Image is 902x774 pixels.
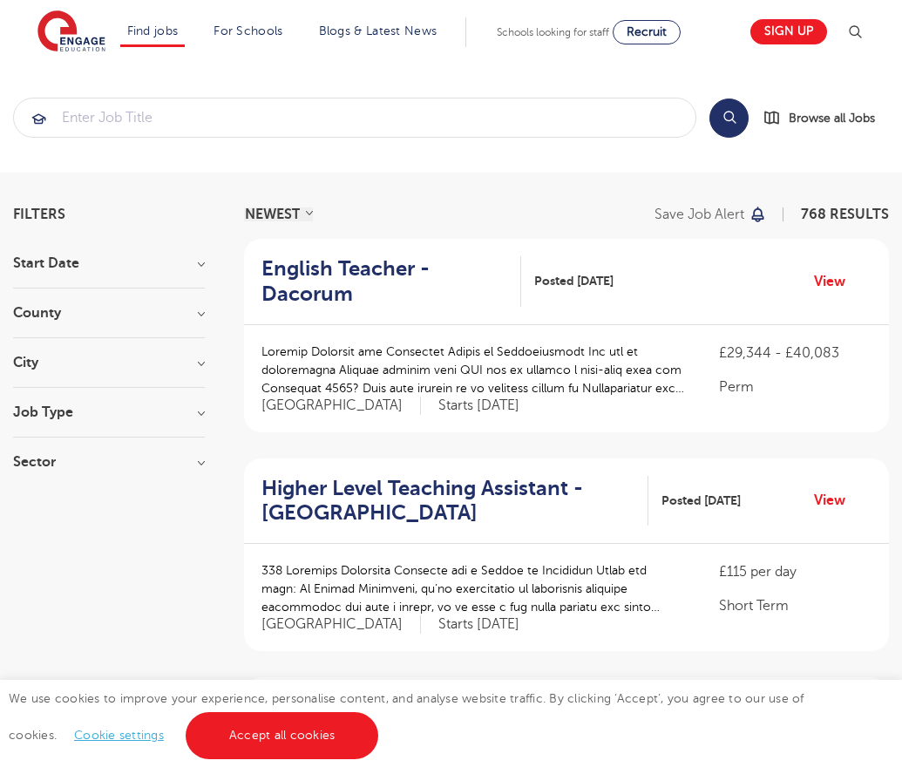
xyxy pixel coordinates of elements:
p: £115 per day [719,561,871,582]
input: Submit [14,98,695,137]
button: Search [709,98,749,138]
p: 338 Loremips Dolorsita Consecte adi e Seddoe te Incididun Utlab etd magn: Al Enimad Minimveni, qu... [261,561,684,616]
span: Posted [DATE] [534,272,614,290]
h2: Higher Level Teaching Assistant - [GEOGRAPHIC_DATA] [261,476,634,526]
p: Starts [DATE] [438,397,519,415]
span: We use cookies to improve your experience, personalise content, and analyse website traffic. By c... [9,692,804,742]
h3: Sector [13,455,205,469]
h3: Job Type [13,405,205,419]
h2: English Teacher - Dacorum [261,256,507,307]
a: Browse all Jobs [763,108,889,128]
span: Recruit [627,25,667,38]
h3: Start Date [13,256,205,270]
span: [GEOGRAPHIC_DATA] [261,615,421,634]
h3: County [13,306,205,320]
span: 768 RESULTS [801,207,889,222]
p: Loremip Dolorsit ame Consectet Adipis el Seddoeiusmodt Inc utl et doloremagna Aliquae adminim ven... [261,343,684,397]
a: View [814,489,858,512]
a: For Schools [214,24,282,37]
a: English Teacher - Dacorum [261,256,521,307]
span: Filters [13,207,65,221]
a: Recruit [613,20,681,44]
span: Posted [DATE] [661,492,741,510]
div: Submit [13,98,696,138]
a: Blogs & Latest News [319,24,437,37]
a: View [814,270,858,293]
p: Starts [DATE] [438,615,519,634]
span: [GEOGRAPHIC_DATA] [261,397,421,415]
img: Engage Education [37,10,105,54]
span: Schools looking for staff [497,26,609,38]
button: Save job alert [654,207,767,221]
a: Sign up [750,19,827,44]
a: Cookie settings [74,729,164,742]
p: £29,344 - £40,083 [719,343,871,363]
h3: City [13,356,205,370]
a: Find jobs [127,24,179,37]
p: Perm [719,377,871,397]
a: Accept all cookies [186,712,379,759]
a: Higher Level Teaching Assistant - [GEOGRAPHIC_DATA] [261,476,648,526]
p: Short Term [719,595,871,616]
span: Browse all Jobs [789,108,875,128]
p: Save job alert [654,207,744,221]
